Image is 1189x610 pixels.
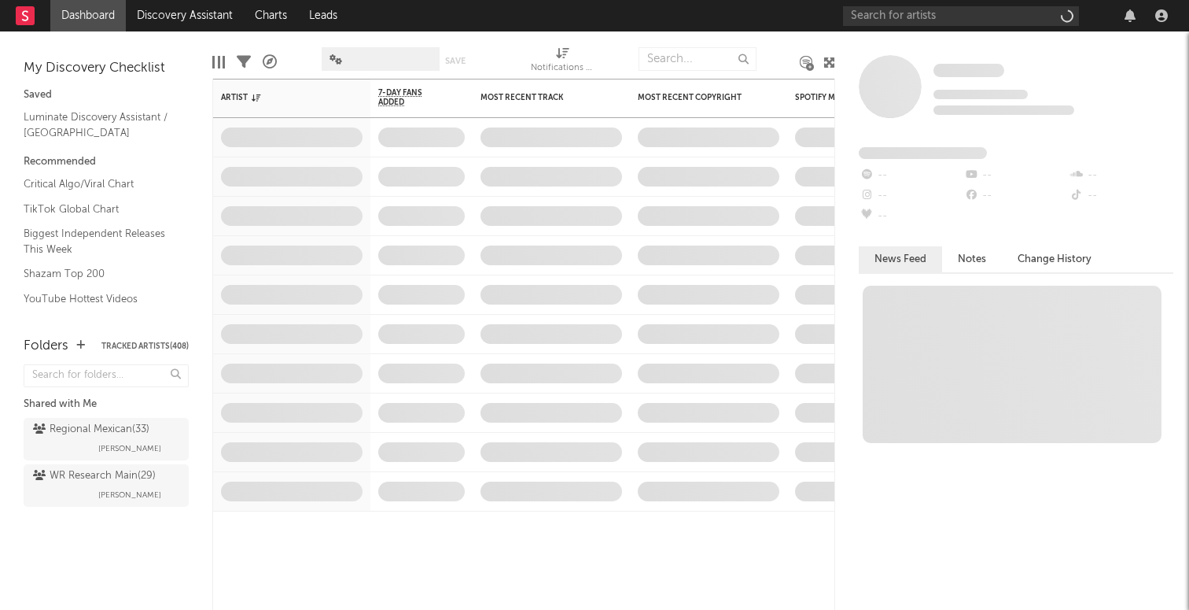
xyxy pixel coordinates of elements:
div: -- [859,186,963,206]
div: Most Recent Copyright [638,93,756,102]
div: -- [963,186,1068,206]
div: -- [1069,186,1173,206]
a: Biggest Independent Releases This Week [24,225,173,257]
div: Edit Columns [212,39,225,85]
span: Fans Added by Platform [859,147,987,159]
a: Critical Algo/Viral Chart [24,176,173,193]
span: 7-Day Fans Added [378,88,441,107]
div: -- [859,165,963,186]
div: Filters [237,39,251,85]
div: -- [963,165,1068,186]
a: YouTube Hottest Videos [24,290,173,308]
a: Shazam Top 200 [24,265,173,283]
div: My Discovery Checklist [24,59,189,78]
button: Notes [942,246,1002,272]
div: WR Research Main ( 29 ) [33,467,156,486]
a: WR Research Main(29)[PERSON_NAME] [24,464,189,507]
div: Most Recent Track [480,93,598,102]
input: Search... [639,47,756,71]
span: 0 fans last week [933,105,1074,115]
a: Luminate Discovery Assistant / [GEOGRAPHIC_DATA] [24,109,173,141]
button: News Feed [859,246,942,272]
span: Some Artist [933,64,1004,77]
a: Some Artist [933,63,1004,79]
a: Regional Mexican(33)[PERSON_NAME] [24,418,189,460]
a: TikTok Global Chart [24,201,173,218]
div: -- [859,206,963,227]
div: Folders [24,337,68,356]
input: Search for artists [843,6,1079,26]
div: Spotify Monthly Listeners [795,93,913,102]
div: Notifications (Artist) [531,39,594,85]
div: -- [1069,165,1173,186]
span: [PERSON_NAME] [98,439,161,458]
button: Change History [1002,246,1107,272]
input: Search for folders... [24,364,189,387]
span: Tracking Since: [DATE] [933,90,1028,99]
div: Saved [24,86,189,105]
button: Save [445,57,466,65]
button: Tracked Artists(408) [101,342,189,350]
div: Regional Mexican ( 33 ) [33,420,149,439]
div: Notifications (Artist) [531,59,594,78]
div: Artist [221,93,339,102]
div: A&R Pipeline [263,39,277,85]
div: Recommended [24,153,189,172]
span: [PERSON_NAME] [98,486,161,505]
div: Shared with Me [24,395,189,414]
